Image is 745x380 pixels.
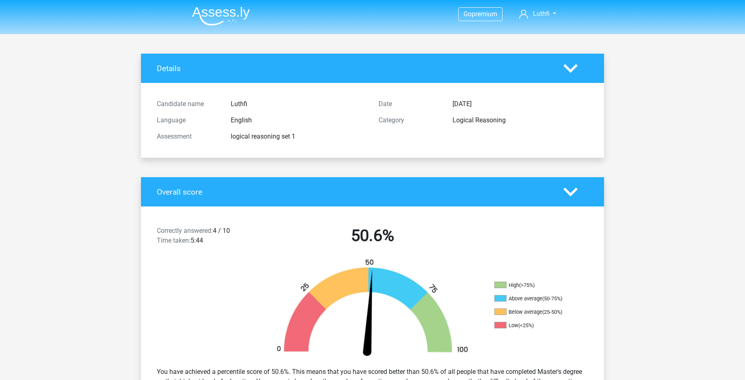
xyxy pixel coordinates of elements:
li: Above average [494,295,576,302]
span: Correctly answered: [157,227,213,235]
div: [DATE] [446,99,594,109]
div: (<25%) [518,322,534,328]
h2: 50.6% [268,226,477,245]
div: (25-50%) [542,309,562,315]
img: Assessly [192,7,250,26]
span: Time taken: [157,237,191,244]
div: 4 / 10 5:44 [151,226,262,249]
li: High [494,282,576,289]
div: Luthfi [225,99,372,109]
h4: Overall score [157,187,551,197]
li: Low [494,322,576,329]
div: (>75%) [519,282,535,288]
span: premium [472,10,497,18]
div: Assessment [151,132,225,141]
img: 51.1dc973a8d8a8.png [263,258,482,360]
div: logical reasoning set 1 [225,132,372,141]
div: Category [372,115,446,125]
div: (50-75%) [542,295,562,302]
span: Go [463,10,472,18]
li: Below average [494,308,576,316]
span: Luthfi [533,10,550,17]
a: Luthfi [516,9,559,19]
h4: Details [157,64,551,73]
div: Date [372,99,446,109]
a: Gopremium [459,9,502,20]
div: English [225,115,372,125]
div: Language [151,115,225,125]
div: Candidate name [151,99,225,109]
div: Logical Reasoning [446,115,594,125]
